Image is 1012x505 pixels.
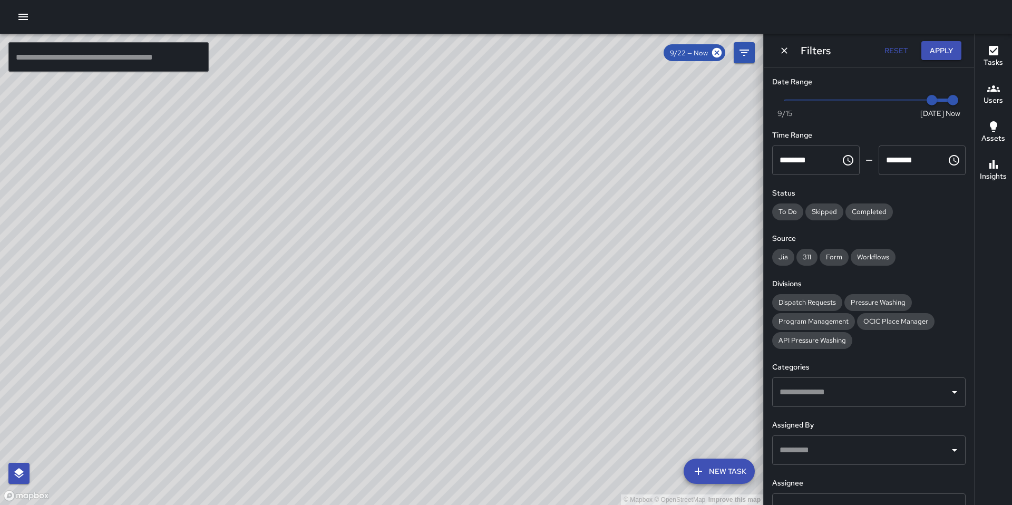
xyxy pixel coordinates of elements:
button: Insights [975,152,1012,190]
span: 9/15 [777,108,792,119]
button: Tasks [975,38,1012,76]
div: Form [820,249,849,266]
h6: Date Range [772,76,966,88]
span: Now [946,108,960,119]
h6: Assignee [772,478,966,489]
div: API Pressure Washing [772,332,852,349]
div: Jia [772,249,794,266]
span: Workflows [851,252,896,261]
div: To Do [772,203,803,220]
h6: Insights [980,171,1007,182]
div: Program Management [772,313,855,330]
div: Skipped [805,203,843,220]
button: Open [947,443,962,458]
button: Assets [975,114,1012,152]
div: 9/22 — Now [664,44,725,61]
h6: Users [984,95,1003,106]
button: Reset [879,41,913,61]
h6: Divisions [772,278,966,290]
div: Workflows [851,249,896,266]
span: Pressure Washing [844,298,912,307]
button: Filters [734,42,755,63]
h6: Filters [801,42,831,59]
span: Program Management [772,317,855,326]
span: OCIC Place Manager [857,317,935,326]
h6: Status [772,188,966,199]
button: Open [947,385,962,400]
h6: Tasks [984,57,1003,69]
span: Dispatch Requests [772,298,842,307]
button: Apply [921,41,961,61]
button: Users [975,76,1012,114]
h6: Assigned By [772,420,966,431]
span: Jia [772,252,794,261]
span: Skipped [805,207,843,216]
button: Choose time, selected time is 11:59 PM [943,150,965,171]
div: Pressure Washing [844,294,912,311]
button: Dismiss [776,43,792,59]
span: 311 [796,252,818,261]
span: To Do [772,207,803,216]
button: Choose time, selected time is 12:00 AM [838,150,859,171]
span: Form [820,252,849,261]
span: Completed [845,207,893,216]
button: New Task [684,459,755,484]
div: 311 [796,249,818,266]
span: API Pressure Washing [772,336,852,345]
h6: Source [772,233,966,245]
div: OCIC Place Manager [857,313,935,330]
span: [DATE] [920,108,944,119]
h6: Time Range [772,130,966,141]
h6: Categories [772,362,966,373]
div: Completed [845,203,893,220]
span: 9/22 — Now [664,48,714,57]
h6: Assets [981,133,1005,144]
div: Dispatch Requests [772,294,842,311]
